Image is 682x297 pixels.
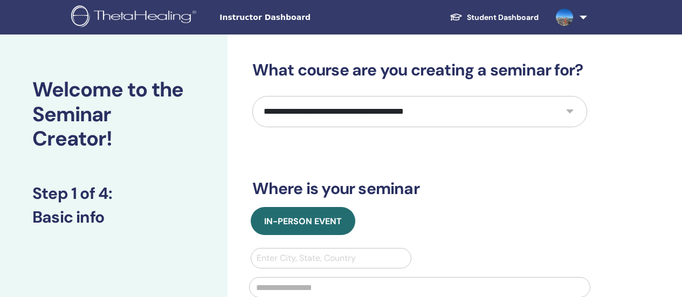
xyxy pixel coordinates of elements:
[32,78,195,151] h2: Welcome to the Seminar Creator!
[251,207,355,235] button: In-Person Event
[32,184,195,203] h3: Step 1 of 4 :
[32,208,195,227] h3: Basic info
[71,5,200,30] img: logo.png
[556,9,573,26] img: default.jpg
[252,179,587,198] h3: Where is your seminar
[450,12,463,22] img: graduation-cap-white.svg
[219,12,381,23] span: Instructor Dashboard
[252,60,587,80] h3: What course are you creating a seminar for?
[264,216,342,227] span: In-Person Event
[441,8,547,27] a: Student Dashboard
